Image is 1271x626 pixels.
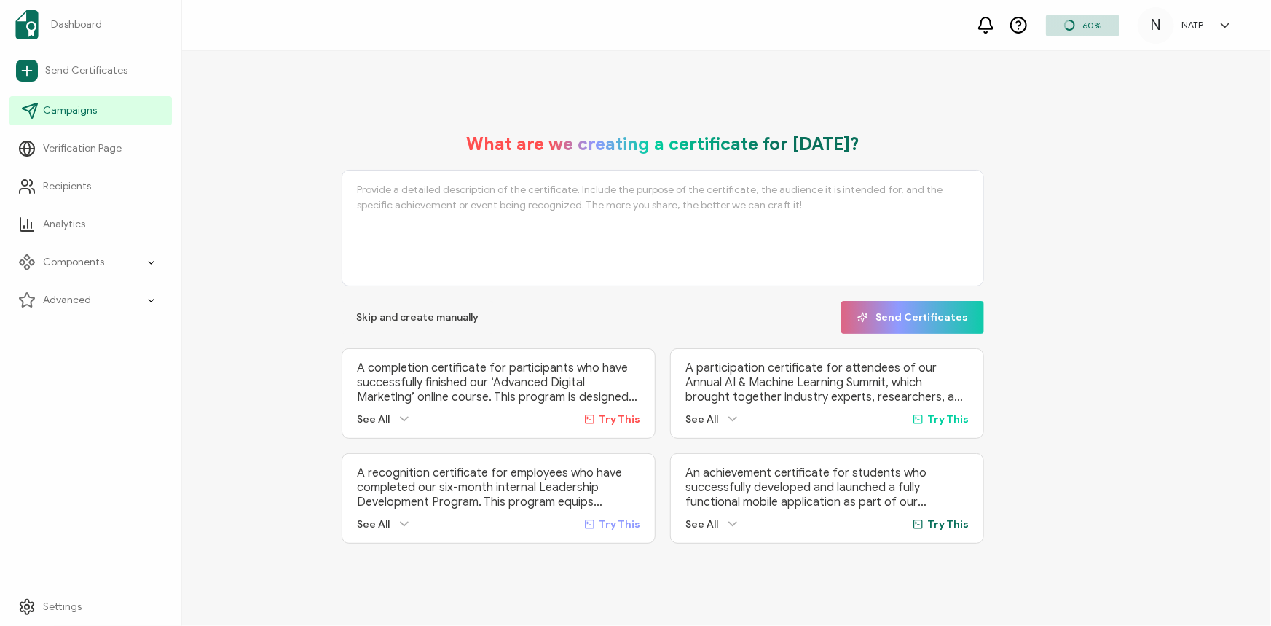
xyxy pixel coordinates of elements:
p: A completion certificate for participants who have successfully finished our ‘Advanced Digital Ma... [357,361,640,404]
a: Analytics [9,210,172,239]
span: 60% [1082,20,1101,31]
span: Recipients [43,179,91,194]
p: An achievement certificate for students who successfully developed and launched a fully functiona... [685,466,969,509]
span: Analytics [43,217,85,232]
a: Campaigns [9,96,172,125]
a: Settings [9,592,172,622]
a: Verification Page [9,134,172,163]
h5: NATP [1181,20,1203,30]
span: Try This [599,413,640,426]
span: Skip and create manually [356,313,479,323]
h1: What are we creating a certificate for [DATE]? [466,133,859,155]
span: Try This [927,518,969,531]
span: Send Certificates [857,312,968,323]
span: Campaigns [43,103,97,118]
iframe: Chat Widget [1198,556,1271,626]
a: Dashboard [9,4,172,45]
span: Send Certificates [45,63,127,78]
span: Try This [599,518,640,531]
span: Verification Page [43,141,122,156]
p: A participation certificate for attendees of our Annual AI & Machine Learning Summit, which broug... [685,361,969,404]
span: Dashboard [51,17,102,32]
span: See All [357,413,390,426]
span: See All [685,518,718,531]
a: Send Certificates [9,54,172,87]
p: A recognition certificate for employees who have completed our six-month internal Leadership Deve... [357,466,640,509]
button: Send Certificates [841,301,984,334]
span: Try This [927,413,969,426]
span: Advanced [43,293,91,308]
img: sertifier-logomark-colored.svg [15,10,39,39]
a: Recipients [9,172,172,201]
span: N [1151,15,1162,36]
span: See All [685,413,718,426]
span: Settings [43,600,82,614]
span: See All [357,518,390,531]
span: Components [43,255,104,270]
button: Skip and create manually [342,301,493,334]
